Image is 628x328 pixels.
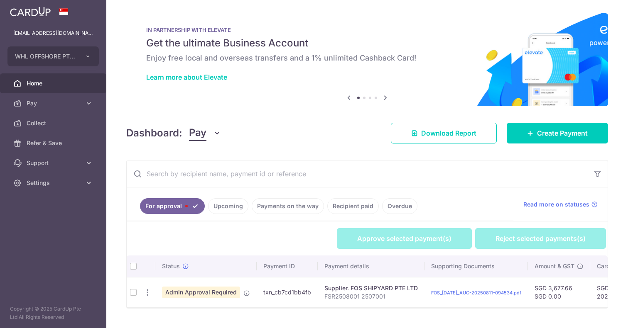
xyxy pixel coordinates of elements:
[27,99,81,107] span: Pay
[391,123,497,143] a: Download Report
[208,198,248,214] a: Upcoming
[162,262,180,270] span: Status
[27,179,81,187] span: Settings
[327,198,379,214] a: Recipient paid
[318,255,424,277] th: Payment details
[382,198,417,214] a: Overdue
[537,128,588,138] span: Create Payment
[27,79,81,87] span: Home
[523,200,589,209] span: Read more on statuses
[126,13,608,106] img: Renovation banner
[13,29,93,37] p: [EMAIL_ADDRESS][DOMAIN_NAME]
[421,128,476,138] span: Download Report
[7,46,99,66] button: WHL OFFSHORE PTE. LTD.
[146,73,227,81] a: Learn more about Elevate
[10,7,51,17] img: CardUp
[146,36,588,50] h5: Get the ultimate Business Account
[252,198,324,214] a: Payments on the way
[146,27,588,33] p: IN PARTNERSHIP WITH ELEVATE
[523,200,598,209] a: Read more on statuses
[189,125,206,141] span: Pay
[189,125,221,141] button: Pay
[424,255,528,277] th: Supporting Documents
[27,119,81,127] span: Collect
[140,198,205,214] a: For approval
[324,292,418,301] p: FSR2508001 2507001
[127,160,588,187] input: Search by recipient name, payment id or reference
[257,277,318,307] td: txn_cb7cd1bb4fb
[27,159,81,167] span: Support
[27,139,81,147] span: Refer & Save
[162,287,240,298] span: Admin Approval Required
[146,53,588,63] h6: Enjoy free local and overseas transfers and a 1% unlimited Cashback Card!
[535,262,574,270] span: Amount & GST
[126,126,182,141] h4: Dashboard:
[528,277,590,307] td: SGD 3,677.66 SGD 0.00
[431,290,521,296] a: FOS_[DATE]_AUG-20250811-094534.pdf
[507,123,608,143] a: Create Payment
[15,52,76,61] span: WHL OFFSHORE PTE. LTD.
[324,284,418,292] div: Supplier. FOS SHIPYARD PTE LTD
[257,255,318,277] th: Payment ID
